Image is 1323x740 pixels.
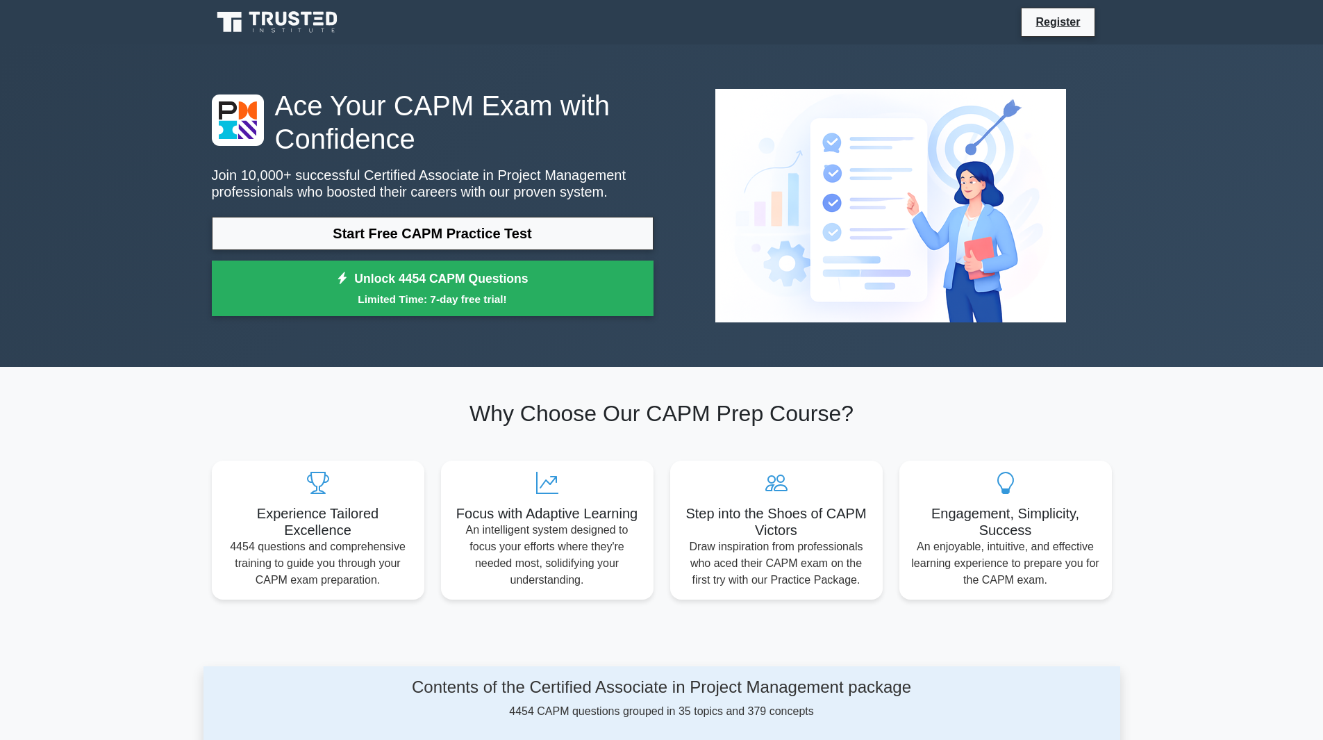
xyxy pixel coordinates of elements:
[910,505,1101,538] h5: Engagement, Simplicity, Success
[452,505,642,522] h5: Focus with Adaptive Learning
[335,677,989,698] h4: Contents of the Certified Associate in Project Management package
[212,217,654,250] a: Start Free CAPM Practice Test
[910,538,1101,589] p: An enjoyable, intuitive, and effective learning experience to prepare you for the CAPM exam.
[681,538,872,589] p: Draw inspiration from professionals who aced their CAPM exam on the first try with our Practice P...
[212,261,654,316] a: Unlock 4454 CAPM QuestionsLimited Time: 7-day free trial!
[335,677,989,720] div: 4454 CAPM questions grouped in 35 topics and 379 concepts
[212,400,1112,427] h2: Why Choose Our CAPM Prep Course?
[229,291,636,307] small: Limited Time: 7-day free trial!
[223,538,413,589] p: 4454 questions and comprehensive training to guide you through your CAPM exam preparation.
[223,505,413,538] h5: Experience Tailored Excellence
[212,89,654,156] h1: Ace Your CAPM Exam with Confidence
[704,78,1077,334] img: Certified Associate in Project Management Preview
[681,505,872,538] h5: Step into the Shoes of CAPM Victors
[1027,13,1088,31] a: Register
[212,167,654,200] p: Join 10,000+ successful Certified Associate in Project Management professionals who boosted their...
[452,522,642,589] p: An intelligent system designed to focus your efforts where they're needed most, solidifying your ...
